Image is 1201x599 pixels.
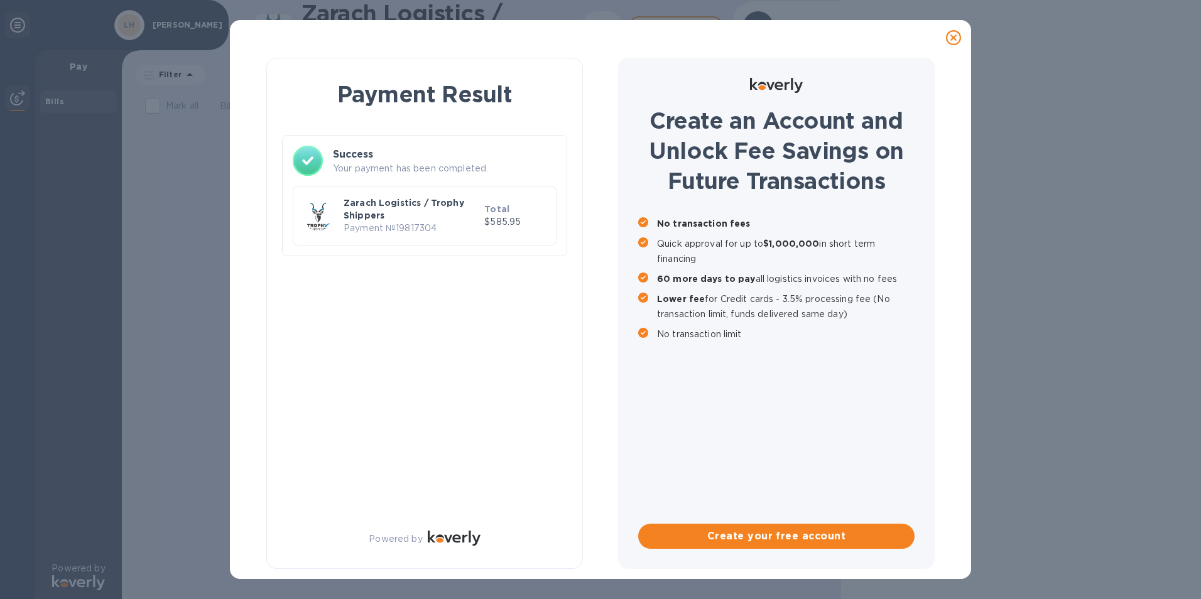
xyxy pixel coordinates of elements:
[657,274,756,284] b: 60 more days to pay
[484,215,546,229] p: $585.95
[333,162,557,175] p: Your payment has been completed.
[638,105,915,196] h1: Create an Account and Unlock Fee Savings on Future Transactions
[657,236,915,266] p: Quick approval for up to in short term financing
[344,222,479,235] p: Payment № 19817304
[369,532,422,546] p: Powered by
[638,524,915,549] button: Create your free account
[750,78,803,93] img: Logo
[657,271,915,286] p: all logistics invoices with no fees
[344,197,479,222] p: Zarach Logistics / Trophy Shippers
[657,294,705,304] b: Lower fee
[333,147,557,162] h3: Success
[763,239,819,249] b: $1,000,000
[657,291,915,321] p: for Credit cards - 3.5% processing fee (No transaction limit, funds delivered same day)
[648,529,905,544] span: Create your free account
[657,326,915,342] p: No transaction limit
[428,531,481,546] img: Logo
[287,78,562,110] h1: Payment Result
[484,204,509,214] b: Total
[657,219,751,229] b: No transaction fees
